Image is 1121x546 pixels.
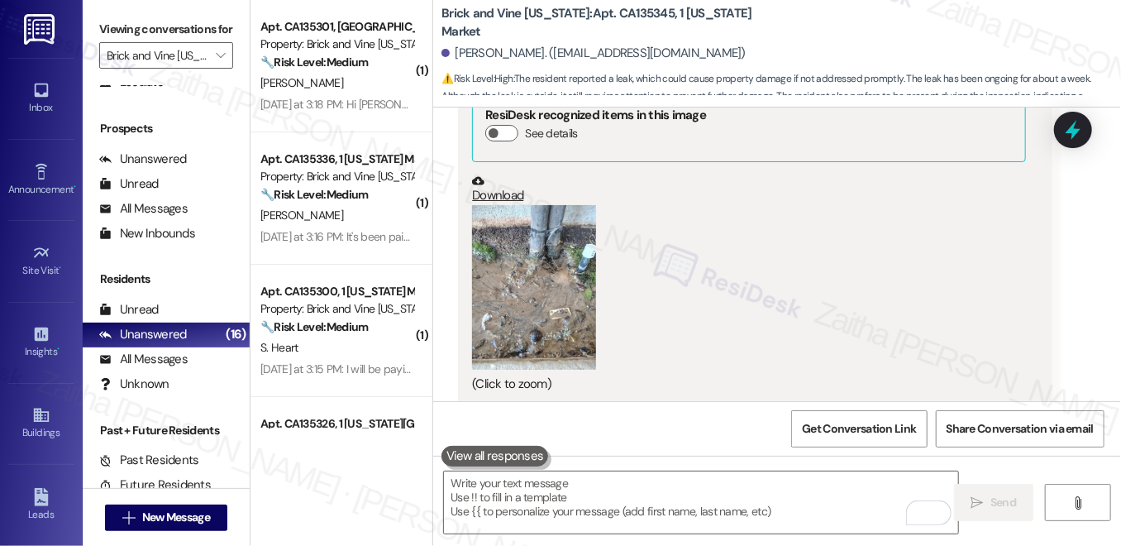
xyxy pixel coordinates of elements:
[83,120,250,137] div: Prospects
[260,283,413,300] div: Apt. CA135300, 1 [US_STATE] Market
[441,72,513,85] strong: ⚠️ Risk Level: High
[99,225,195,242] div: New Inbounds
[260,340,298,355] span: S. Heart
[260,36,413,53] div: Property: Brick and Vine [US_STATE]
[8,401,74,446] a: Buildings
[260,300,413,318] div: Property: Brick and Vine [US_STATE]
[441,70,1121,123] span: : The resident reported a leak, which could cause property damage if not addressed promptly. The ...
[260,319,368,334] strong: 🔧 Risk Level: Medium
[954,484,1034,521] button: Send
[8,239,74,284] a: Site Visit •
[260,75,343,90] span: [PERSON_NAME]
[441,45,746,62] div: [PERSON_NAME]. ([EMAIL_ADDRESS][DOMAIN_NAME])
[260,97,758,112] div: [DATE] at 3:18 PM: Hi [PERSON_NAME], I'm good thanks for asking. I've already paid the rent of th...
[99,351,188,368] div: All Messages
[216,49,225,62] i: 
[142,509,210,526] span: New Message
[260,168,413,185] div: Property: Brick and Vine [US_STATE]
[936,410,1104,448] button: Share Conversation via email
[222,322,250,347] div: (16)
[99,477,211,494] div: Future Residents
[802,420,916,438] span: Get Conversation Link
[99,376,169,393] div: Unknown
[260,415,413,433] div: Apt. CA135326, 1 [US_STATE][GEOGRAPHIC_DATA]
[260,362,503,376] div: [DATE] at 3:15 PM: I will be paying it [DATE] or [DATE]
[260,229,445,244] div: [DATE] at 3:16 PM: It's been paid [DATE].
[99,175,159,193] div: Unread
[99,17,233,42] label: Viewing conversations for
[99,301,159,318] div: Unread
[8,483,74,528] a: Leads
[260,208,343,223] span: [PERSON_NAME]
[107,42,207,69] input: All communities
[24,14,58,45] img: ResiDesk Logo
[990,494,1016,511] span: Send
[260,55,368,69] strong: 🔧 Risk Level: Medium
[99,151,187,168] div: Unanswered
[472,175,1025,204] a: Download
[441,5,772,41] b: Brick and Vine [US_STATE]: Apt. CA135345, 1 [US_STATE] Market
[74,181,76,193] span: •
[83,271,250,288] div: Residents
[105,505,227,531] button: New Message
[260,18,413,36] div: Apt. CA135301, [GEOGRAPHIC_DATA][US_STATE]
[947,420,1094,438] span: Share Conversation via email
[791,410,927,448] button: Get Conversation Link
[8,76,74,121] a: Inbox
[260,151,413,168] div: Apt. CA135336, 1 [US_STATE] Market
[472,205,596,371] button: Zoom image
[60,262,62,274] span: •
[525,125,577,142] label: See details
[472,376,1025,393] div: (Click to zoom)
[99,326,187,343] div: Unanswered
[1071,496,1084,510] i: 
[57,343,60,355] span: •
[8,320,74,365] a: Insights •
[444,472,958,534] textarea: To enrich screen reader interactions, please activate Accessibility in Grammarly extension settings
[122,511,135,524] i: 
[971,496,984,510] i: 
[485,107,706,123] b: ResiDesk recognized items in this image
[99,200,188,218] div: All Messages
[99,452,199,469] div: Past Residents
[83,422,250,439] div: Past + Future Residents
[260,187,368,202] strong: 🔧 Risk Level: Medium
